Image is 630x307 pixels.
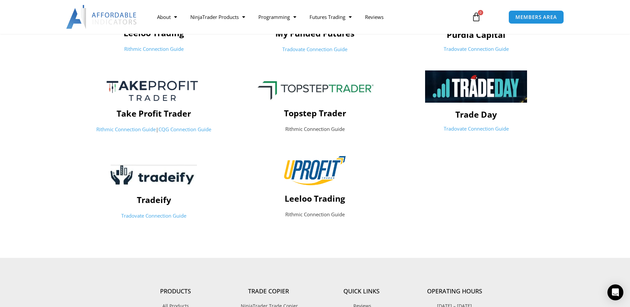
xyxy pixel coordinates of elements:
p: | [77,125,231,134]
h4: Products [129,288,222,295]
a: Rithmic Connection Guide [124,46,184,52]
a: 0 [462,7,491,27]
img: Tradeify | Affordable Indicators – NinjaTrader [111,164,197,188]
h4: Purdia Capital [399,30,553,40]
a: About [150,9,184,25]
a: Tradovate Connection Guide [282,46,347,52]
h4: My Funded Futures [238,28,392,38]
img: uprofittrader-logo-square-640w | Affordable Indicators – NinjaTrader [283,154,347,187]
a: CQG Connection Guide [158,126,211,133]
h4: Tradeify [77,195,231,205]
img: TopStepTrader-Review-1 | Affordable Indicators – NinjaTrader [250,75,380,101]
h4: Trade Copier [222,288,315,295]
a: Tradovate Connection Guide [444,46,509,52]
img: Screenshot-2023-01-23-at-24648-PM | Affordable Indicators – NinjaTrader [91,70,217,110]
h4: Operating Hours [408,288,501,295]
a: Tradovate Connection Guide [444,125,509,132]
h4: Quick Links [315,288,408,295]
img: Screenshot 2025-01-06 145633 | Affordable Indicators – NinjaTrader [425,70,527,102]
p: Rithmic Connection Guide [238,210,392,219]
p: Rithmic Connection Guide [238,125,392,134]
img: LogoAI | Affordable Indicators – NinjaTrader [66,5,137,29]
div: Open Intercom Messenger [607,284,623,300]
a: Programming [252,9,303,25]
h4: Leeloo Trading [77,28,231,38]
h4: Leeloo Trading [238,193,392,203]
h4: Topstep Trader [238,108,392,118]
a: Tradovate Connection Guide [121,212,186,219]
span: MEMBERS AREA [515,15,557,20]
a: NinjaTrader Products [184,9,252,25]
nav: Menu [150,9,464,25]
a: Rithmic Connection Guide [96,126,156,133]
h4: Trade Day [399,109,553,119]
a: Futures Trading [303,9,358,25]
a: MEMBERS AREA [508,10,564,24]
span: 0 [478,10,483,15]
h4: Take Profit Trader [77,108,231,118]
a: Reviews [358,9,390,25]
